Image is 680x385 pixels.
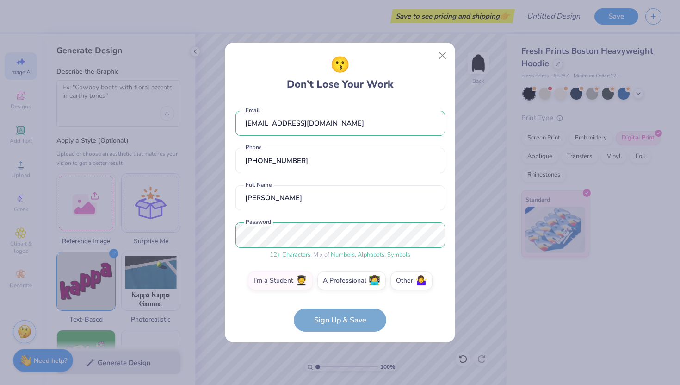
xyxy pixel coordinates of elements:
span: 12 + Characters [270,251,310,259]
button: Close [434,47,451,64]
label: Other [390,271,433,290]
span: 🧑‍🎓 [296,276,307,286]
span: Numbers [331,251,355,259]
div: , Mix of , , [235,251,445,260]
span: Alphabets [358,251,384,259]
span: 😗 [330,53,350,77]
label: A Professional [317,271,386,290]
div: Don’t Lose Your Work [287,53,393,92]
span: Symbols [387,251,410,259]
label: I'm a Student [248,271,313,290]
span: 🤷‍♀️ [415,276,427,286]
span: 👩‍💻 [369,276,380,286]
